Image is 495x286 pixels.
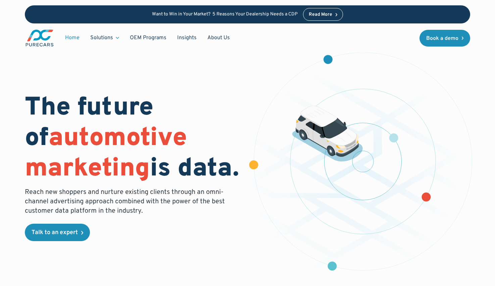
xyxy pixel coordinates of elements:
[309,12,332,17] div: Read More
[25,29,54,47] a: main
[25,93,240,185] h1: The future of is data.
[172,31,202,44] a: Insights
[202,31,235,44] a: About Us
[25,29,54,47] img: purecars logo
[125,31,172,44] a: OEM Programs
[25,123,187,185] span: automotive marketing
[292,106,363,162] img: illustration of a vehicle
[152,12,298,17] p: Want to Win in Your Market? 5 Reasons Your Dealership Needs a CDP
[419,30,471,47] a: Book a demo
[25,188,229,216] p: Reach new shoppers and nurture existing clients through an omni-channel advertising approach comb...
[85,31,125,44] div: Solutions
[90,34,113,42] div: Solutions
[426,36,458,41] div: Book a demo
[60,31,85,44] a: Home
[25,224,90,241] a: Talk to an expert
[303,8,343,21] a: Read More
[32,230,78,236] div: Talk to an expert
